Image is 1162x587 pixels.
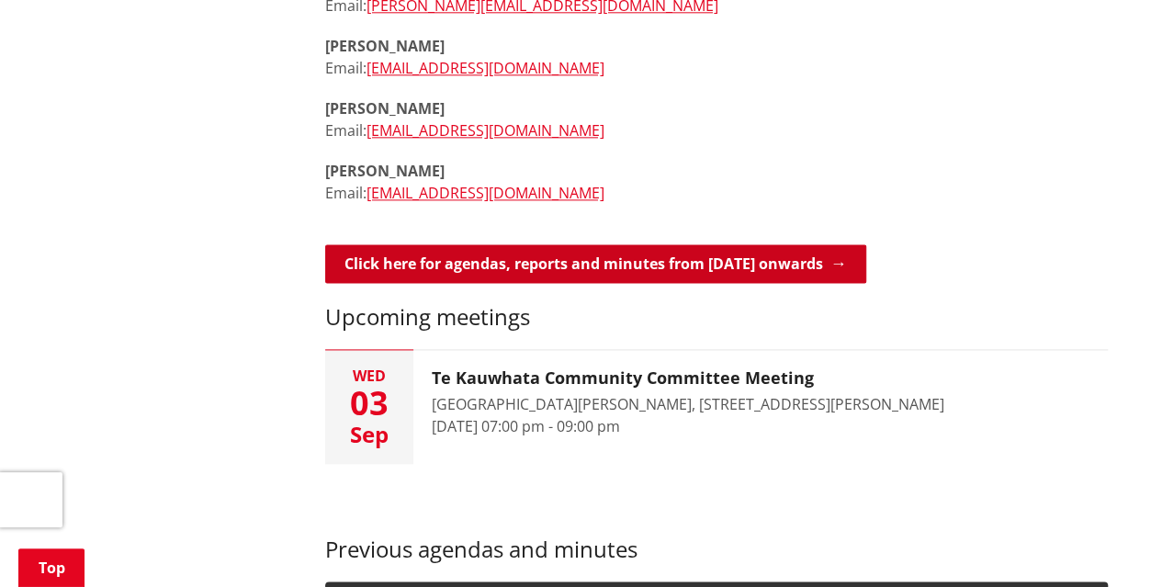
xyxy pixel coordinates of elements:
h3: Upcoming meetings [325,304,1108,331]
strong: [PERSON_NAME] [325,98,445,119]
a: [EMAIL_ADDRESS][DOMAIN_NAME] [367,183,604,203]
button: Wed 03 Sep Te Kauwhata Community Committee Meeting [GEOGRAPHIC_DATA][PERSON_NAME], [STREET_ADDRES... [325,350,1108,464]
time: [DATE] 07:00 pm - 09:00 pm [432,416,620,436]
strong: [PERSON_NAME] [325,36,445,56]
strong: [PERSON_NAME] [325,161,445,181]
p: Email: [325,35,1108,79]
a: Click here for agendas, reports and minutes from [DATE] onwards [325,244,866,283]
p: Email: [325,97,1108,141]
h3: Previous agendas and minutes [325,536,1108,563]
a: Top [18,548,85,587]
div: 03 [325,387,413,420]
iframe: Messenger Launcher [1077,510,1144,576]
div: Sep [325,423,413,446]
div: Wed [325,368,413,383]
div: [GEOGRAPHIC_DATA][PERSON_NAME], [STREET_ADDRESS][PERSON_NAME] [432,393,944,415]
a: [EMAIL_ADDRESS][DOMAIN_NAME] [367,120,604,141]
a: [EMAIL_ADDRESS][DOMAIN_NAME] [367,58,604,78]
h3: Te Kauwhata Community Committee Meeting [432,368,944,389]
p: Email: [325,160,1108,226]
